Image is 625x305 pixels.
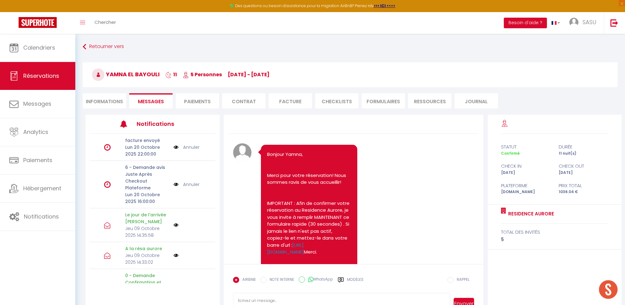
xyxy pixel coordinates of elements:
[374,3,395,8] a: >>> ICI <<<<
[501,151,520,156] span: Confirmé
[23,100,51,108] span: Messages
[222,93,266,108] li: Contrat
[267,242,304,255] a: [URL][DOMAIN_NAME]
[23,44,55,51] span: Calendriers
[174,253,178,258] img: NO IMAGE
[183,181,200,188] a: Annuler
[125,164,169,191] p: 6 - Demande avis Juste Après Checkout Plateforme
[174,144,178,151] img: NO IMAGE
[497,189,555,195] div: [DOMAIN_NAME]
[497,170,555,176] div: [DATE]
[267,151,351,276] pre: Bonjour Yamna, Merci pour votre réservation! Nous sommes ravis de vous accueillir! IMPORTANT : Af...
[599,280,618,299] div: Ouvrir le chat
[408,93,451,108] li: Ressources
[83,93,126,108] li: Informations
[266,277,294,284] label: NOTE INTERNE
[125,245,169,252] p: A la résa aurore
[23,156,52,164] span: Paiements
[23,72,59,80] span: Réservations
[174,181,178,188] img: NO IMAGE
[501,236,608,243] div: 5
[165,71,177,78] span: 11
[90,12,121,34] a: Chercher
[138,98,164,105] span: Messages
[24,213,59,220] span: Notifications
[455,93,498,108] li: Journal
[501,228,608,236] div: total des invités
[555,182,612,189] div: Prix total
[555,189,612,195] div: 1036.04 €
[239,277,256,284] label: AIRBNB
[176,93,219,108] li: Paiements
[497,143,555,151] div: statut
[565,12,604,34] a: ... SASU
[583,18,596,26] span: SASU
[347,277,363,288] label: Modèles
[506,210,554,218] a: Residence Aurore
[555,162,612,170] div: check out
[125,272,169,293] p: 0 - Demande Confirmation et Contact
[555,151,612,157] div: 11 nuit(s)
[23,128,48,136] span: Analytics
[315,93,359,108] li: CHECKLISTS
[228,71,270,78] span: [DATE] - [DATE]
[125,191,169,205] p: Lun 20 Octobre 2025 16:00:00
[555,170,612,176] div: [DATE]
[137,117,189,131] h3: Notifications
[183,144,200,151] a: Annuler
[125,137,169,144] p: facture envoyé
[83,41,618,52] a: Retourner vers
[305,276,333,283] label: WhatsApp
[610,19,618,27] img: logout
[454,277,469,284] label: RAPPEL
[92,70,160,78] span: Yamna El Bayouli
[19,17,57,28] img: Super Booking
[233,143,252,162] img: avatar.png
[125,225,169,239] p: Jeu 09 Octobre 2025 14:35:58
[497,182,555,189] div: Plateforme
[95,19,116,25] span: Chercher
[125,144,169,157] p: Lun 20 Octobre 2025 22:00:00
[555,143,612,151] div: durée
[504,18,547,28] button: Besoin d'aide ?
[362,93,405,108] li: FORMULAIRES
[269,93,312,108] li: Facture
[497,162,555,170] div: check in
[125,252,169,266] p: Jeu 09 Octobre 2025 14:33:02
[174,223,178,228] img: NO IMAGE
[125,211,169,225] p: Le jour de l'arrivée [PERSON_NAME]
[569,18,579,27] img: ...
[183,71,222,78] span: 5 Personnes
[23,184,61,192] span: Hébergement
